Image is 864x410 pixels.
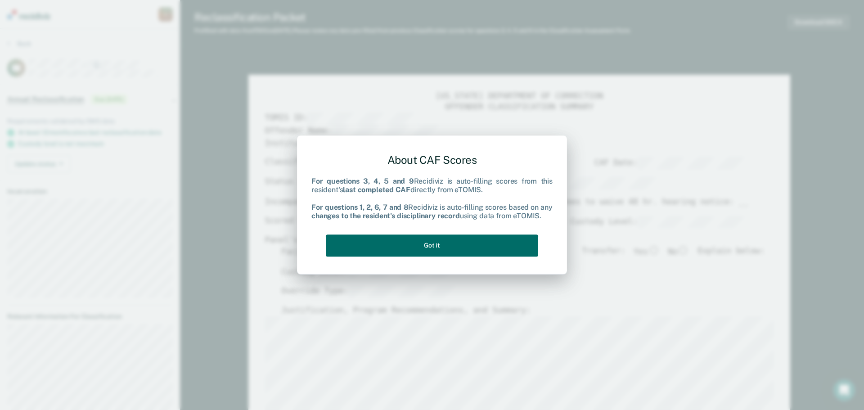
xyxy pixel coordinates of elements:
[326,234,538,257] button: Got it
[311,146,553,174] div: About CAF Scores
[311,212,460,220] b: changes to the resident's disciplinary record
[311,203,408,212] b: For questions 1, 2, 6, 7 and 8
[311,177,414,186] b: For questions 3, 4, 5 and 9
[343,186,410,194] b: last completed CAF
[311,177,553,221] div: Recidiviz is auto-filling scores from this resident's directly from eTOMIS. Recidiviz is auto-fil...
